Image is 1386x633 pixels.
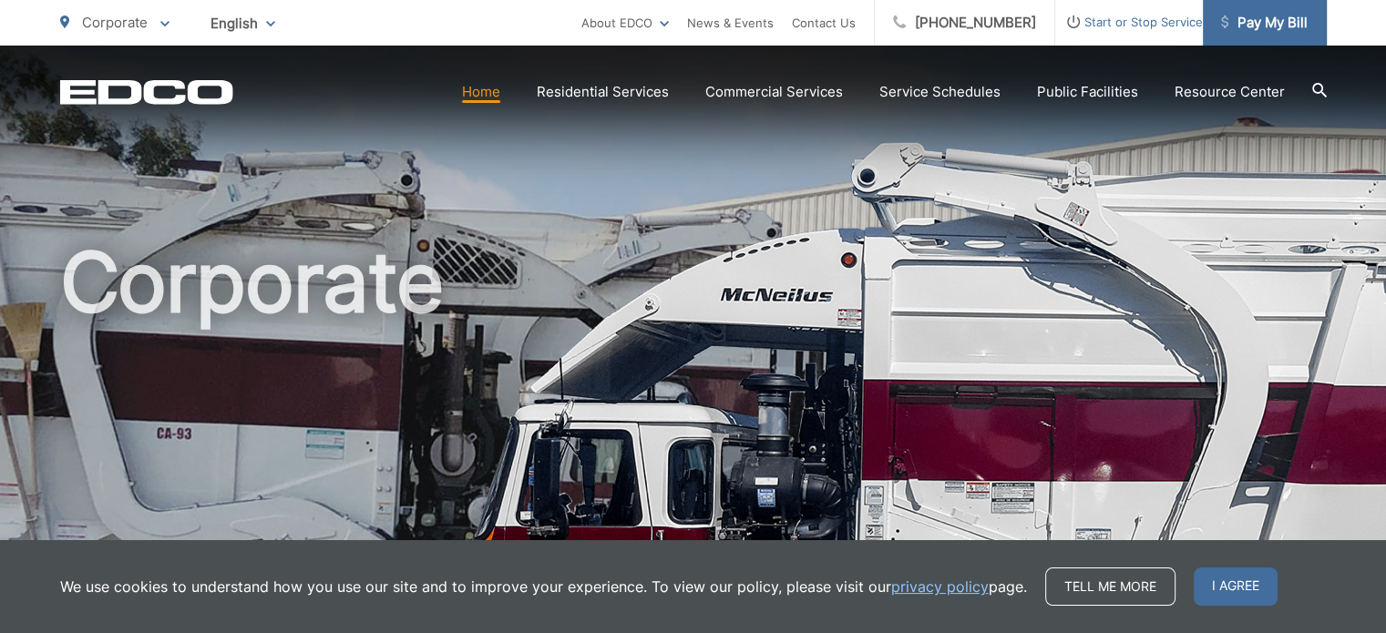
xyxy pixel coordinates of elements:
span: I agree [1194,567,1278,606]
a: News & Events [687,12,774,34]
a: Public Facilities [1037,81,1138,103]
a: Contact Us [792,12,856,34]
a: Tell me more [1045,567,1176,606]
a: Commercial Services [705,81,843,103]
span: Corporate [82,14,148,31]
a: Resource Center [1175,81,1285,103]
p: We use cookies to understand how you use our site and to improve your experience. To view our pol... [60,576,1027,597]
span: Pay My Bill [1221,12,1308,34]
a: privacy policy [891,576,989,597]
a: Service Schedules [879,81,1001,103]
span: English [197,7,289,39]
a: EDCD logo. Return to the homepage. [60,79,233,105]
a: Home [462,81,500,103]
a: About EDCO [581,12,669,34]
a: Residential Services [537,81,669,103]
